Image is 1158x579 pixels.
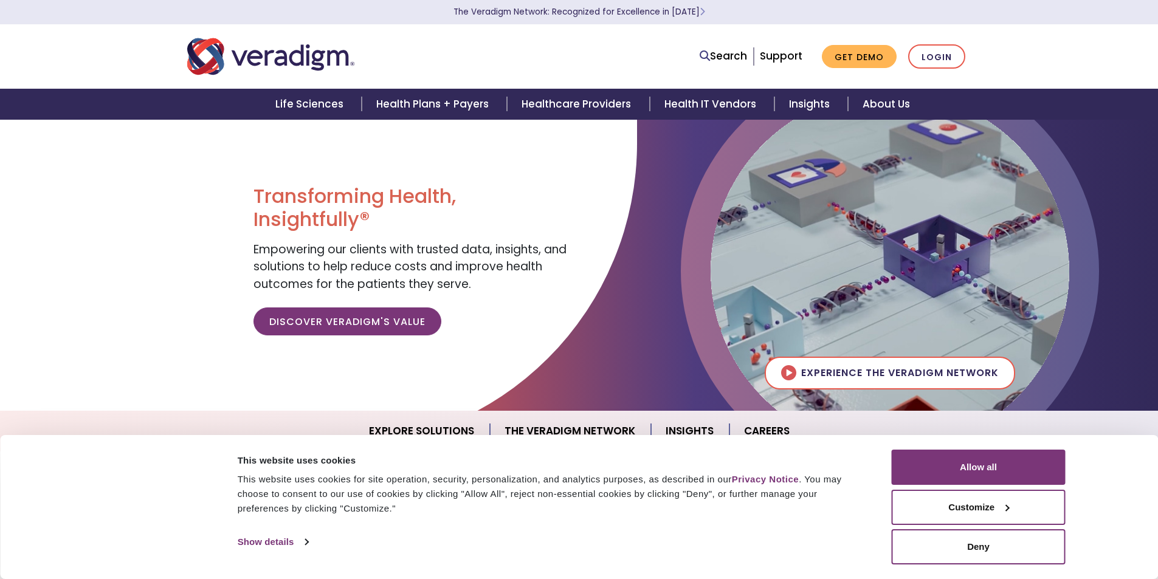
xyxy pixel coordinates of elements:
h1: Transforming Health, Insightfully® [253,185,570,231]
a: About Us [848,89,925,120]
a: The Veradigm Network [490,416,651,447]
a: Insights [774,89,848,120]
div: This website uses cookies [238,453,864,468]
a: Get Demo [822,45,897,69]
a: Healthcare Providers [507,89,649,120]
div: This website uses cookies for site operation, security, personalization, and analytics purposes, ... [238,472,864,516]
span: Learn More [700,6,705,18]
a: Insights [651,416,729,447]
button: Allow all [892,450,1066,485]
a: The Veradigm Network: Recognized for Excellence in [DATE]Learn More [453,6,705,18]
a: Health Plans + Payers [362,89,507,120]
a: Show details [238,533,308,551]
a: Support [760,49,802,63]
span: Empowering our clients with trusted data, insights, and solutions to help reduce costs and improv... [253,241,567,292]
img: Veradigm logo [187,36,354,77]
a: Explore Solutions [354,416,490,447]
a: Login [908,44,965,69]
a: Search [700,48,747,64]
a: Discover Veradigm's Value [253,307,441,335]
button: Customize [892,490,1066,525]
a: Careers [729,416,804,447]
a: Health IT Vendors [650,89,774,120]
a: Life Sciences [261,89,362,120]
button: Deny [892,529,1066,564]
a: Privacy Notice [732,474,799,484]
